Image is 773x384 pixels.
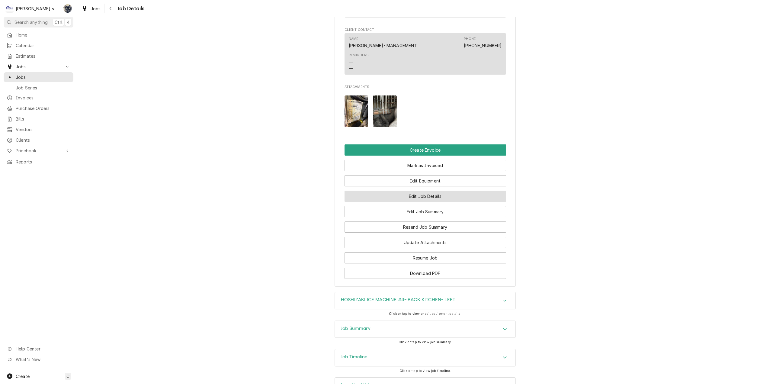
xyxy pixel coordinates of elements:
button: Update Attachments [345,237,506,248]
span: Click or tap to view job timeline. [399,369,451,373]
div: Clay's Refrigeration's Avatar [5,4,14,13]
button: Edit Job Summary [345,206,506,217]
span: Job Details [116,5,145,13]
div: Accordion Header [335,321,515,338]
span: Estimates [16,53,70,59]
div: C [5,4,14,13]
div: Button Group Row [345,186,506,202]
img: xJPfZugDRHCMUIfHkDyh [373,95,397,127]
div: Button Group Row [345,156,506,171]
a: Vendors [4,124,73,134]
button: Download PDF [345,268,506,279]
span: Purchase Orders [16,105,70,111]
img: PqbGg74hRfGhsODjijuh [345,95,368,127]
span: Help Center [16,346,70,352]
span: What's New [16,356,70,363]
a: Go to Jobs [4,62,73,72]
div: Job Summary [335,321,516,338]
button: Navigate back [106,4,116,13]
h3: HOSHIZAKI ICE MACHINE #4- BACK KITCHEN- LEFT [341,297,455,303]
div: Button Group Row [345,144,506,156]
span: Attachments [345,91,506,132]
button: Resume Job [345,252,506,263]
a: Purchase Orders [4,103,73,113]
span: Job Series [16,85,70,91]
span: Jobs [91,5,101,12]
span: Search anything [14,19,48,25]
span: Clients [16,137,70,143]
span: Jobs [16,74,70,80]
div: Client Contact [345,27,506,77]
div: [PERSON_NAME]'s Refrigeration [16,5,60,12]
h3: Job Summary [341,326,370,331]
div: Reminders [349,53,369,58]
div: SB [63,4,72,13]
a: Invoices [4,93,73,103]
button: Resend Job Summary [345,221,506,233]
div: Client Contact List [345,33,506,77]
a: Jobs [4,72,73,82]
h3: Job Timeline [341,354,367,360]
button: Edit Job Details [345,191,506,202]
button: Accordion Details Expand Trigger [335,321,515,338]
div: Button Group Row [345,233,506,248]
a: Calendar [4,40,73,50]
span: Pricebook [16,147,61,154]
span: K [67,19,69,25]
a: Go to What's New [4,354,73,364]
a: Bills [4,114,73,124]
div: — [349,65,353,72]
span: Click or tap to view or edit equipment details. [389,312,461,316]
div: Button Group Row [345,171,506,186]
button: Create Invoice [345,144,506,156]
div: HOSHIZAKI ICE MACHINE #4- BACK KITCHEN- LEFT [335,292,516,309]
div: Contact [345,33,506,75]
button: Search anythingCtrlK [4,17,73,27]
a: Job Series [4,83,73,93]
span: Client Contact [345,27,506,32]
a: Jobs [79,4,103,14]
a: Go to Pricebook [4,146,73,156]
div: [PERSON_NAME]- MANAGEMENT [349,42,417,49]
span: Vendors [16,126,70,133]
span: Ctrl [55,19,63,25]
div: Button Group Row [345,202,506,217]
span: Click or tap to view job summary. [399,340,452,344]
div: Name [349,37,358,41]
div: Accordion Header [335,349,515,366]
div: Accordion Header [335,292,515,309]
span: Create [16,374,30,379]
span: Home [16,32,70,38]
div: Reminders [349,53,369,71]
span: Reports [16,159,70,165]
span: Bills [16,116,70,122]
span: Jobs [16,63,61,70]
div: Button Group Row [345,248,506,263]
a: Clients [4,135,73,145]
button: Accordion Details Expand Trigger [335,292,515,309]
div: Button Group Row [345,263,506,279]
div: — [349,59,353,65]
div: Phone [464,37,476,41]
span: Calendar [16,42,70,49]
div: Attachments [345,85,506,132]
div: Name [349,37,417,49]
a: Go to Help Center [4,344,73,354]
div: Button Group [345,144,506,279]
div: Sarah Bendele's Avatar [63,4,72,13]
span: C [66,373,69,379]
button: Accordion Details Expand Trigger [335,349,515,366]
button: Edit Equipment [345,175,506,186]
a: Home [4,30,73,40]
a: Estimates [4,51,73,61]
div: Job Timeline [335,349,516,366]
button: Mark as Invoiced [345,160,506,171]
span: Attachments [345,85,506,89]
span: Invoices [16,95,70,101]
a: [PHONE_NUMBER] [464,43,502,48]
div: Button Group Row [345,217,506,233]
a: Reports [4,157,73,167]
div: Phone [464,37,502,49]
